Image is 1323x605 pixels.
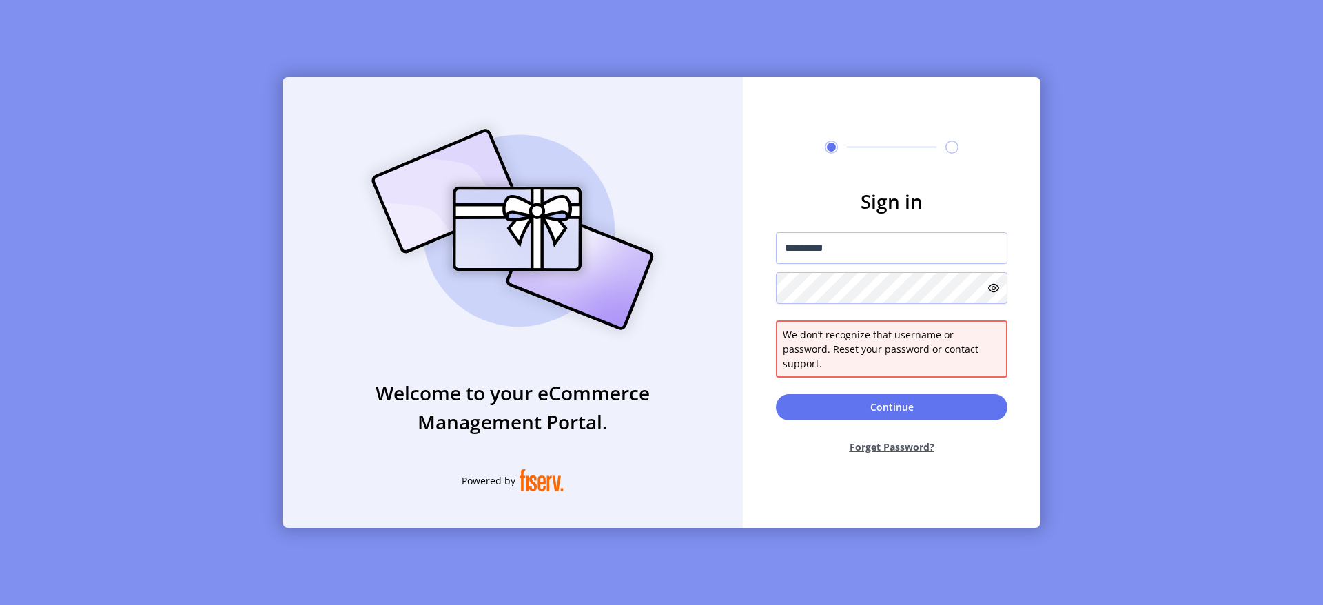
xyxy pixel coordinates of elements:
h3: Sign in [776,187,1007,216]
button: Forget Password? [776,429,1007,465]
span: Powered by [462,473,515,488]
button: Continue [776,394,1007,420]
img: card_Illustration.svg [351,114,675,345]
h3: Welcome to your eCommerce Management Portal. [283,378,743,436]
span: We don’t recognize that username or password. Reset your password or contact support. [783,327,1001,371]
